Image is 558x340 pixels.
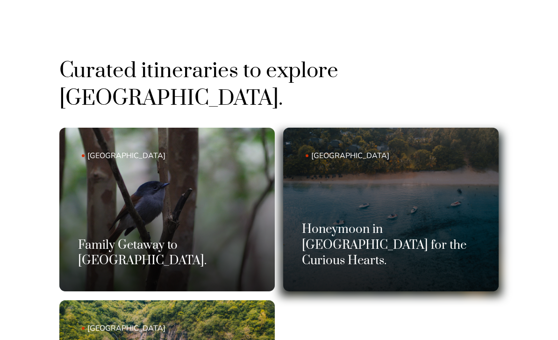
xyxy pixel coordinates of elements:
h3: Honeymoon in [GEOGRAPHIC_DATA] for the Curious Hearts. [302,222,480,269]
a: [GEOGRAPHIC_DATA] Honeymoon in [GEOGRAPHIC_DATA] for the Curious Hearts. [283,128,499,292]
span: [GEOGRAPHIC_DATA] [82,151,215,161]
h2: Curated itineraries to explore [GEOGRAPHIC_DATA]. [59,58,499,113]
h3: Family Getaway to [GEOGRAPHIC_DATA]. [78,238,256,269]
span: [GEOGRAPHIC_DATA] [82,324,215,334]
span: [GEOGRAPHIC_DATA] [306,151,439,161]
a: [GEOGRAPHIC_DATA] Family Getaway to [GEOGRAPHIC_DATA]. [59,128,275,292]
